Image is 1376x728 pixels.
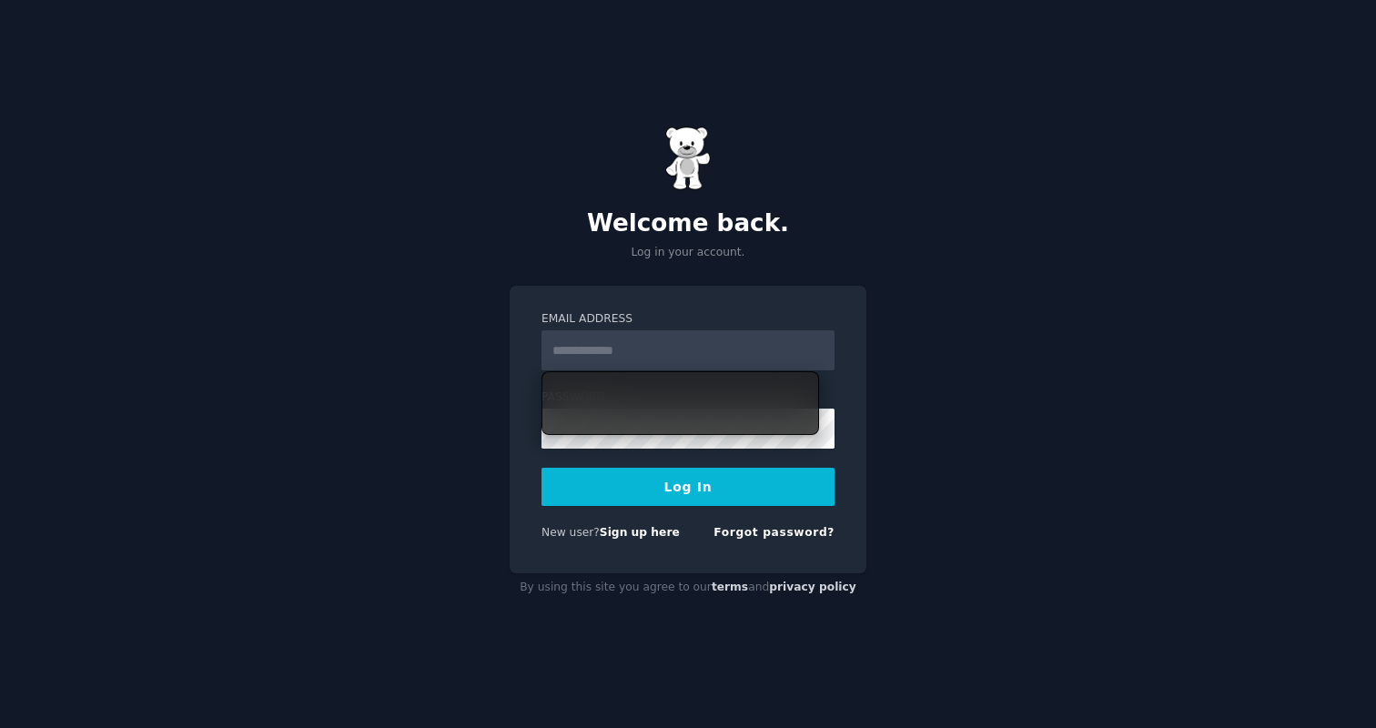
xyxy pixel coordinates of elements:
div: By using this site you agree to our and [510,573,866,602]
a: privacy policy [769,581,856,593]
h2: Welcome back. [510,209,866,238]
a: Forgot password? [713,526,835,539]
label: Email Address [541,311,835,328]
img: Gummy Bear [665,126,711,190]
a: terms [712,581,748,593]
a: Sign up here [600,526,680,539]
span: New user? [541,526,600,539]
p: Log in your account. [510,245,866,261]
button: Log In [541,468,835,506]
